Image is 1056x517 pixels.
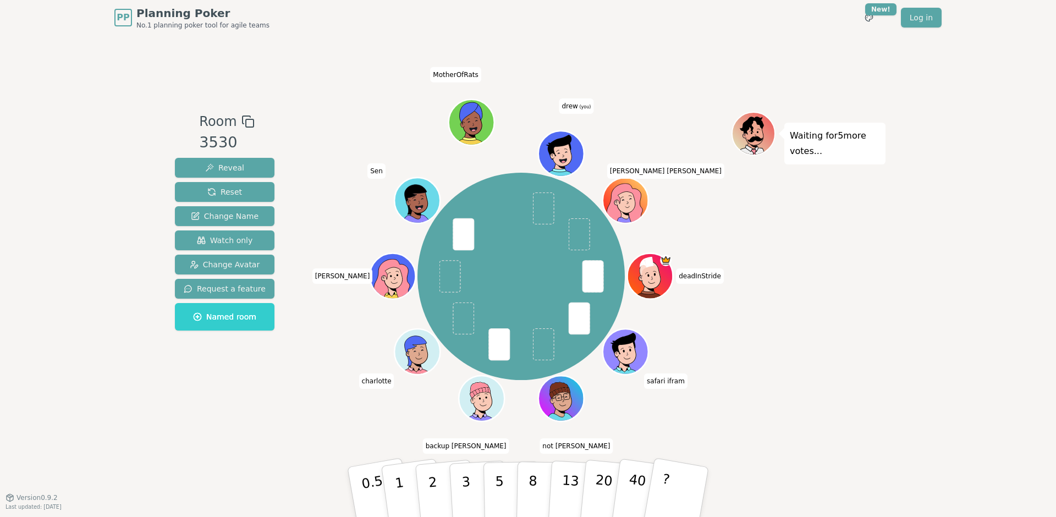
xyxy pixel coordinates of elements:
[660,255,672,266] span: deadInStride is the host
[205,162,244,173] span: Reveal
[559,98,593,114] span: Click to change your name
[790,128,880,159] p: Waiting for 5 more votes...
[359,373,394,389] span: Click to change your name
[190,259,260,270] span: Change Avatar
[540,132,582,175] button: Click to change your avatar
[578,105,591,109] span: (you)
[175,182,274,202] button: Reset
[676,268,724,284] span: Click to change your name
[136,21,269,30] span: No.1 planning poker tool for agile teams
[859,8,879,28] button: New!
[193,311,256,322] span: Named room
[367,163,386,179] span: Click to change your name
[191,211,258,222] span: Change Name
[175,279,274,299] button: Request a feature
[607,163,724,179] span: Click to change your name
[136,5,269,21] span: Planning Poker
[184,283,266,294] span: Request a feature
[644,373,687,389] span: Click to change your name
[5,493,58,502] button: Version0.9.2
[430,67,481,82] span: Click to change your name
[175,303,274,331] button: Named room
[117,11,129,24] span: PP
[865,3,897,15] div: New!
[114,5,269,30] a: PPPlanning PokerNo.1 planning poker tool for agile teams
[312,268,373,284] span: Click to change your name
[199,131,254,154] div: 3530
[207,186,242,197] span: Reset
[175,206,274,226] button: Change Name
[5,504,62,510] span: Last updated: [DATE]
[423,438,509,454] span: Click to change your name
[901,8,942,28] a: Log in
[175,158,274,178] button: Reveal
[540,438,613,454] span: Click to change your name
[16,493,58,502] span: Version 0.9.2
[175,230,274,250] button: Watch only
[175,255,274,274] button: Change Avatar
[199,112,237,131] span: Room
[197,235,253,246] span: Watch only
